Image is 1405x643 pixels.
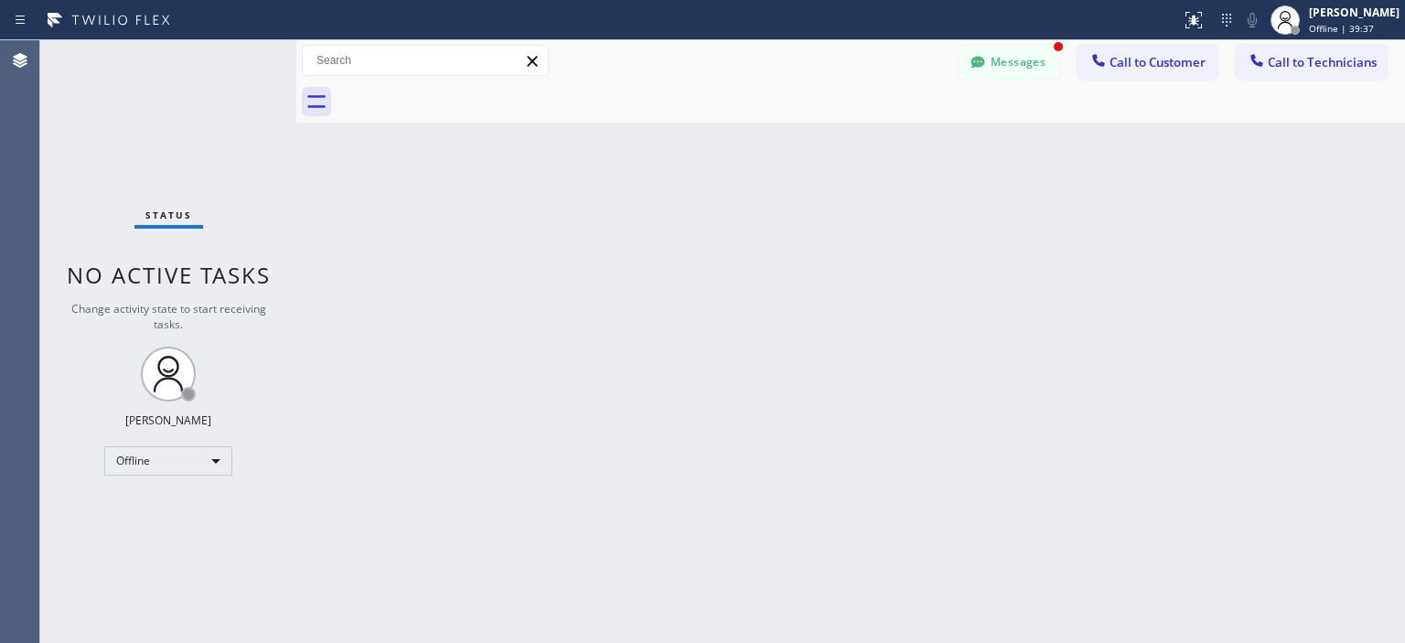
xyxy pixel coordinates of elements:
div: Offline [104,446,232,476]
span: Status [145,209,192,221]
span: Offline | 39:37 [1309,22,1374,35]
div: [PERSON_NAME] [125,413,211,428]
span: Change activity state to start receiving tasks. [71,301,266,332]
span: Call to Technicians [1268,54,1377,70]
span: Call to Customer [1110,54,1206,70]
div: [PERSON_NAME] [1309,5,1400,20]
button: Mute [1239,7,1265,33]
button: Call to Technicians [1236,45,1387,80]
input: Search [303,46,548,75]
button: Messages [959,45,1059,80]
button: Call to Customer [1078,45,1217,80]
span: No active tasks [67,260,271,290]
